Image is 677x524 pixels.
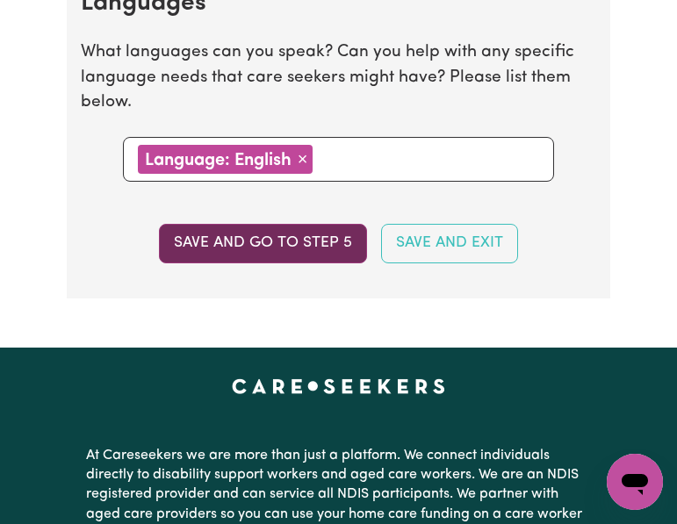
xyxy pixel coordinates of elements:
p: What languages can you speak? Can you help with any specific language needs that care seekers mig... [81,40,596,116]
div: Language: English [138,145,313,174]
a: Careseekers home page [232,379,445,393]
button: Save and Exit [381,224,518,262]
iframe: Button to launch messaging window [607,454,663,510]
span: × [298,149,308,169]
button: Remove [292,145,313,173]
button: Save and go to step 5 [159,224,367,262]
